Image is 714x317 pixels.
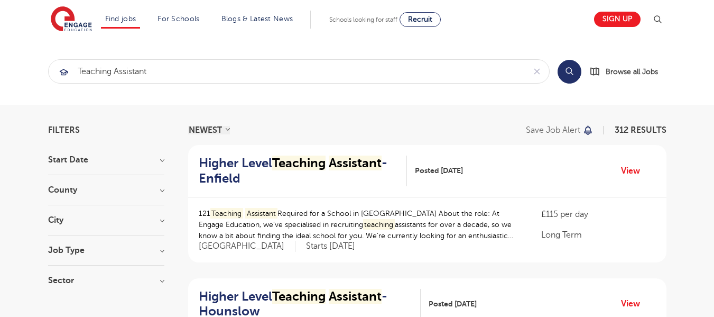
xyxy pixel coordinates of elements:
[48,276,164,285] h3: Sector
[429,298,477,310] span: Posted [DATE]
[615,125,666,135] span: 312 RESULTS
[306,241,355,252] p: Starts [DATE]
[48,156,164,164] h3: Start Date
[48,59,550,84] div: Submit
[594,12,641,27] a: Sign up
[272,156,326,170] mark: Teaching
[48,126,80,134] span: Filters
[400,12,441,27] a: Recruit
[621,164,648,178] a: View
[49,60,525,83] input: Submit
[157,15,199,23] a: For Schools
[526,126,594,134] button: Save job alert
[526,126,580,134] p: Save job alert
[329,16,397,23] span: Schools looking for staff
[48,216,164,224] h3: City
[105,15,136,23] a: Find jobs
[590,66,666,78] a: Browse all Jobs
[363,219,395,230] mark: teaching
[558,60,581,84] button: Search
[199,241,295,252] span: [GEOGRAPHIC_DATA]
[621,297,648,311] a: View
[199,156,399,186] h2: Higher Level - Enfield
[329,156,382,170] mark: Assistant
[272,289,326,304] mark: Teaching
[541,208,655,221] p: £115 per day
[415,165,463,176] span: Posted [DATE]
[245,208,277,219] mark: Assistant
[525,60,549,83] button: Clear
[48,246,164,255] h3: Job Type
[541,229,655,241] p: Long Term
[199,208,521,241] p: 121 Required for a School in [GEOGRAPHIC_DATA] About the role: At Engage Education, we’ve special...
[408,15,432,23] span: Recruit
[329,289,382,304] mark: Assistant
[48,186,164,194] h3: County
[210,208,244,219] mark: Teaching
[51,6,92,33] img: Engage Education
[606,66,658,78] span: Browse all Jobs
[199,156,407,186] a: Higher LevelTeaching Assistant- Enfield
[221,15,293,23] a: Blogs & Latest News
